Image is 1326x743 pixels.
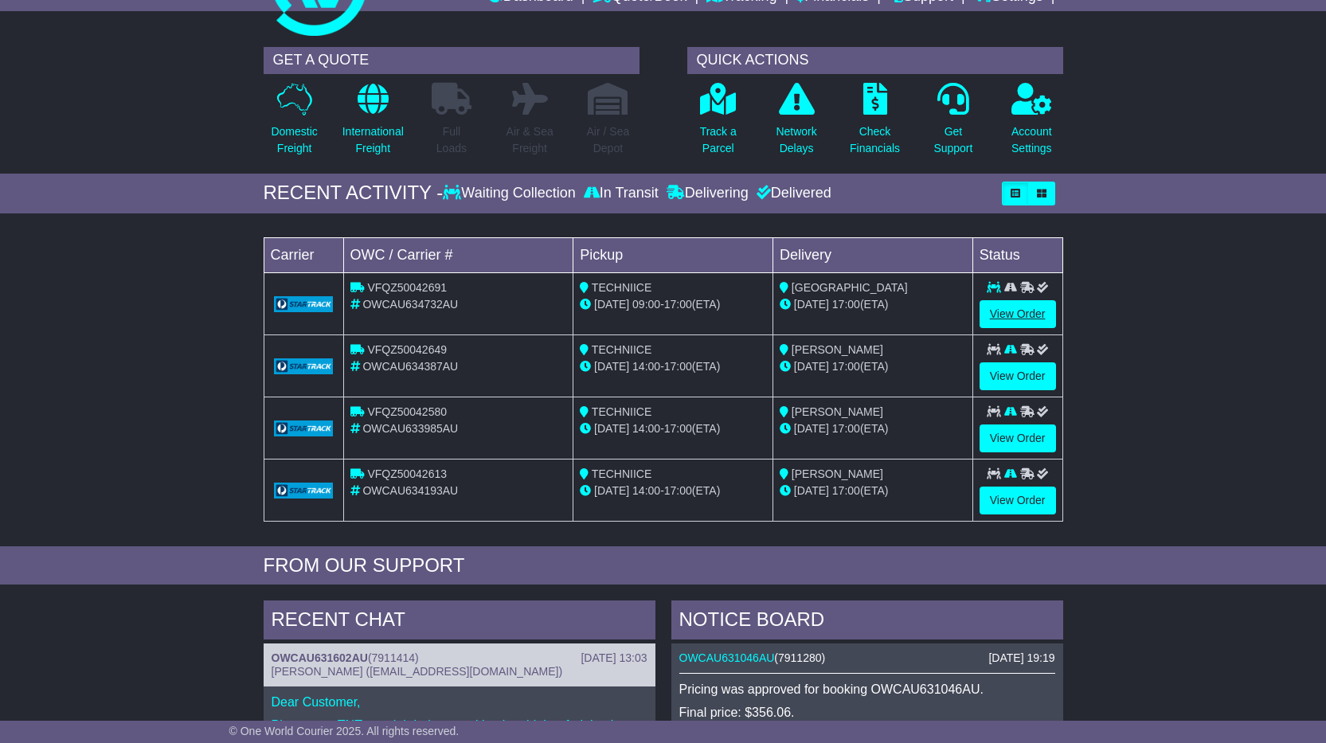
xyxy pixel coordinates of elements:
[580,358,766,375] div: - (ETA)
[272,694,647,710] p: Dear Customer,
[664,360,692,373] span: 17:00
[776,123,816,157] p: Network Delays
[264,554,1063,577] div: FROM OUR SUPPORT
[632,360,660,373] span: 14:00
[773,237,972,272] td: Delivery
[592,343,651,356] span: TECHNIICE
[972,237,1062,272] td: Status
[988,651,1054,665] div: [DATE] 19:19
[587,123,630,157] p: Air / Sea Depot
[671,600,1063,643] div: NOTICE BOARD
[274,483,334,499] img: GetCarrierServiceLogo
[664,422,692,435] span: 17:00
[699,82,737,166] a: Track aParcel
[270,82,318,166] a: DomesticFreight
[980,300,1056,328] a: View Order
[679,705,1055,720] p: Final price: $356.06.
[780,358,966,375] div: (ETA)
[794,422,829,435] span: [DATE]
[778,651,822,664] span: 7911280
[832,360,860,373] span: 17:00
[632,298,660,311] span: 09:00
[753,185,831,202] div: Delivered
[832,422,860,435] span: 17:00
[664,484,692,497] span: 17:00
[792,405,883,418] span: [PERSON_NAME]
[592,467,651,480] span: TECHNIICE
[580,296,766,313] div: - (ETA)
[264,47,640,74] div: GET A QUOTE
[264,182,444,205] div: RECENT ACTIVITY -
[367,467,447,480] span: VFQZ50042613
[679,651,1055,665] div: ( )
[980,424,1056,452] a: View Order
[775,82,817,166] a: NetworkDelays
[933,123,972,157] p: Get Support
[272,665,563,678] span: [PERSON_NAME] ([EMAIL_ADDRESS][DOMAIN_NAME])
[274,420,334,436] img: GetCarrierServiceLogo
[980,362,1056,390] a: View Order
[580,185,663,202] div: In Transit
[679,682,1055,697] p: Pricing was approved for booking OWCAU631046AU.
[362,360,458,373] span: OWCAU634387AU
[794,298,829,311] span: [DATE]
[849,82,901,166] a: CheckFinancials
[664,298,692,311] span: 17:00
[362,484,458,497] span: OWCAU634193AU
[573,237,773,272] td: Pickup
[850,123,900,157] p: Check Financials
[632,484,660,497] span: 14:00
[594,484,629,497] span: [DATE]
[663,185,753,202] div: Delivering
[792,281,908,294] span: [GEOGRAPHIC_DATA]
[594,298,629,311] span: [DATE]
[432,123,471,157] p: Full Loads
[700,123,737,157] p: Track a Parcel
[342,82,405,166] a: InternationalFreight
[792,343,883,356] span: [PERSON_NAME]
[794,360,829,373] span: [DATE]
[362,298,458,311] span: OWCAU634732AU
[342,123,404,157] p: International Freight
[832,484,860,497] span: 17:00
[272,651,647,665] div: ( )
[229,725,460,737] span: © One World Courier 2025. All rights reserved.
[1011,123,1052,157] p: Account Settings
[274,296,334,312] img: GetCarrierServiceLogo
[367,281,447,294] span: VFQZ50042691
[792,467,883,480] span: [PERSON_NAME]
[264,237,343,272] td: Carrier
[780,296,966,313] div: (ETA)
[780,483,966,499] div: (ETA)
[580,420,766,437] div: - (ETA)
[507,123,553,157] p: Air & Sea Freight
[594,360,629,373] span: [DATE]
[343,237,573,272] td: OWC / Carrier #
[264,600,655,643] div: RECENT CHAT
[1011,82,1053,166] a: AccountSettings
[367,405,447,418] span: VFQZ50042580
[632,422,660,435] span: 14:00
[980,487,1056,514] a: View Order
[272,718,647,733] p: Please see TNT reweigh below resulting in a higher freight charge
[933,82,973,166] a: GetSupport
[592,281,651,294] span: TECHNIICE
[274,358,334,374] img: GetCarrierServiceLogo
[780,420,966,437] div: (ETA)
[679,651,775,664] a: OWCAU631046AU
[832,298,860,311] span: 17:00
[794,484,829,497] span: [DATE]
[271,123,317,157] p: Domestic Freight
[367,343,447,356] span: VFQZ50042649
[272,651,368,664] a: OWCAU631602AU
[687,47,1063,74] div: QUICK ACTIONS
[580,483,766,499] div: - (ETA)
[592,405,651,418] span: TECHNIICE
[372,651,416,664] span: 7911414
[594,422,629,435] span: [DATE]
[362,422,458,435] span: OWCAU633985AU
[443,185,579,202] div: Waiting Collection
[581,651,647,665] div: [DATE] 13:03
